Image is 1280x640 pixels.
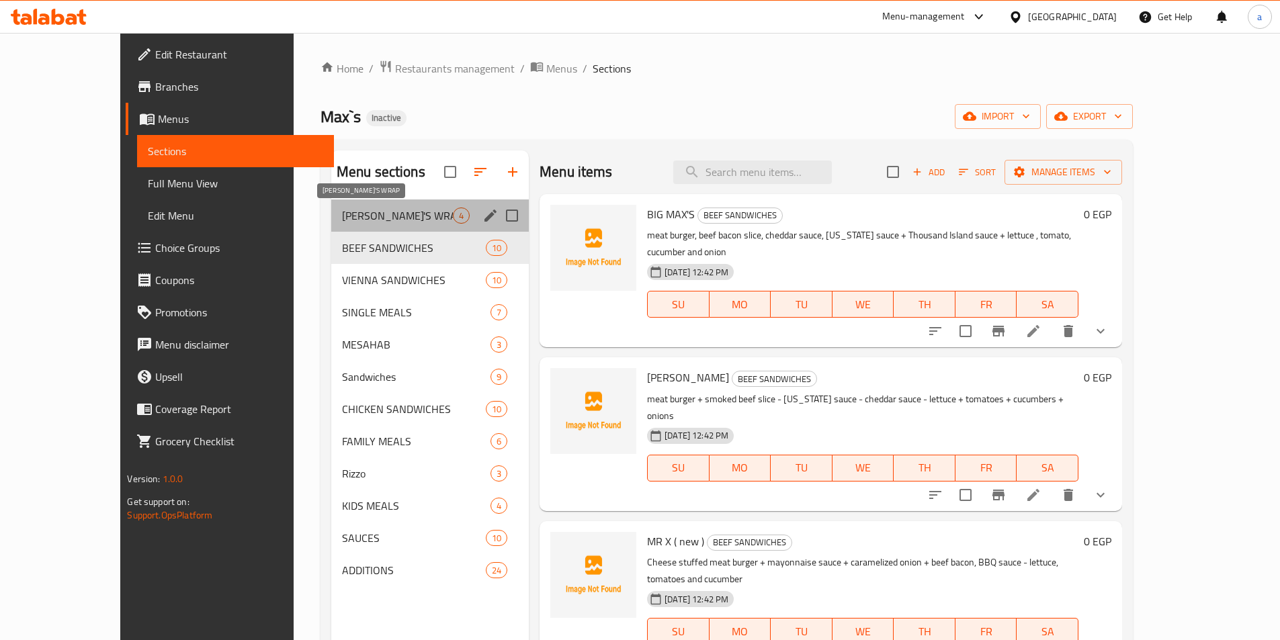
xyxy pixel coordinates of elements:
span: a [1257,9,1262,24]
div: items [490,498,507,514]
span: Sort sections [464,156,497,188]
span: ADDITIONS [342,562,486,578]
span: export [1057,108,1122,125]
li: / [520,60,525,77]
h6: 0 EGP [1084,205,1111,224]
div: Rizzo [342,465,490,482]
input: search [673,161,832,184]
a: Coupons [126,264,334,296]
span: MESAHAB [342,336,490,353]
span: [DATE] 12:42 PM [659,266,734,279]
h2: Menu sections [337,162,425,182]
a: Choice Groups [126,232,334,264]
span: Add [910,165,947,180]
a: Home [321,60,364,77]
span: 4 [454,210,469,222]
span: Select to update [951,481,980,509]
span: 9 [491,371,507,383]
span: Coupons [155,272,323,288]
span: Inactive [366,112,407,124]
span: TU [776,295,827,314]
span: Sort items [950,162,1005,183]
span: FAMILY MEALS [342,433,490,449]
li: / [369,60,374,77]
button: TH [894,291,955,318]
button: sort-choices [919,315,951,347]
div: items [490,336,507,353]
a: Menu disclaimer [126,328,334,361]
a: Restaurants management [379,60,515,77]
div: BEEF SANDWICHES [697,208,783,224]
span: WE [838,458,889,477]
div: items [486,240,507,256]
span: 7 [491,306,507,319]
span: Upsell [155,369,323,385]
span: Add item [907,162,950,183]
div: FAMILY MEALS6 [331,425,529,457]
a: Promotions [126,296,334,328]
span: 3 [491,467,507,480]
div: MESAHAB3 [331,328,529,361]
span: Sandwiches [342,369,490,385]
svg: Show Choices [1093,323,1109,339]
a: Edit menu item [1025,323,1041,339]
a: Edit menu item [1025,487,1041,503]
span: Coverage Report [155,401,323,417]
a: Branches [126,71,334,103]
div: items [486,562,507,578]
button: FR [955,291,1017,318]
button: show more [1084,479,1117,511]
span: Select section [879,158,907,186]
span: SA [1022,295,1073,314]
button: TH [894,455,955,482]
span: Max`s [321,101,361,132]
div: items [486,401,507,417]
a: Full Menu View [137,167,334,199]
span: TU [776,458,827,477]
nav: Menu sections [331,194,529,592]
button: SU [647,455,709,482]
span: TH [899,295,950,314]
div: BEEF SANDWICHES [342,240,486,256]
span: 24 [486,564,507,577]
a: Edit Menu [137,199,334,232]
span: [PERSON_NAME]'S WRAP [342,208,453,224]
span: VIENNA SANDWICHES [342,272,486,288]
span: 10 [486,532,507,545]
span: Promotions [155,304,323,320]
div: KIDS MEALS4 [331,490,529,522]
div: ADDITIONS24 [331,554,529,586]
span: Sections [148,143,323,159]
p: meat burger + smoked beef slice - [US_STATE] sauce - cheddar sauce - lettuce + tomatoes + cucumbe... [647,391,1078,424]
span: BIG MAX'S [647,204,695,224]
button: MO [710,455,771,482]
span: Choice Groups [155,240,323,256]
span: 10 [486,274,507,287]
p: meat burger, beef bacon slice, cheddar sauce, [US_STATE] sauce + Thousand Island sauce + lettuce ... [647,227,1078,261]
div: items [490,304,507,320]
h6: 0 EGP [1084,532,1111,551]
div: items [490,465,507,482]
button: export [1046,104,1133,129]
span: CHICKEN SANDWICHES [342,401,486,417]
a: Menus [530,60,577,77]
span: SU [653,458,703,477]
span: WE [838,295,889,314]
span: Menu disclaimer [155,336,323,353]
div: BEEF SANDWICHES [707,535,792,551]
span: Version: [127,470,160,488]
span: TH [899,458,950,477]
a: Upsell [126,361,334,393]
span: FR [961,295,1012,314]
div: Inactive [366,110,407,126]
button: WE [833,455,894,482]
h6: 0 EGP [1084,368,1111,387]
button: import [955,104,1041,129]
button: WE [833,291,894,318]
span: 6 [491,435,507,448]
button: Branch-specific-item [982,315,1015,347]
div: CHICKEN SANDWICHES10 [331,393,529,425]
span: Edit Restaurant [155,46,323,62]
span: SU [653,295,703,314]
